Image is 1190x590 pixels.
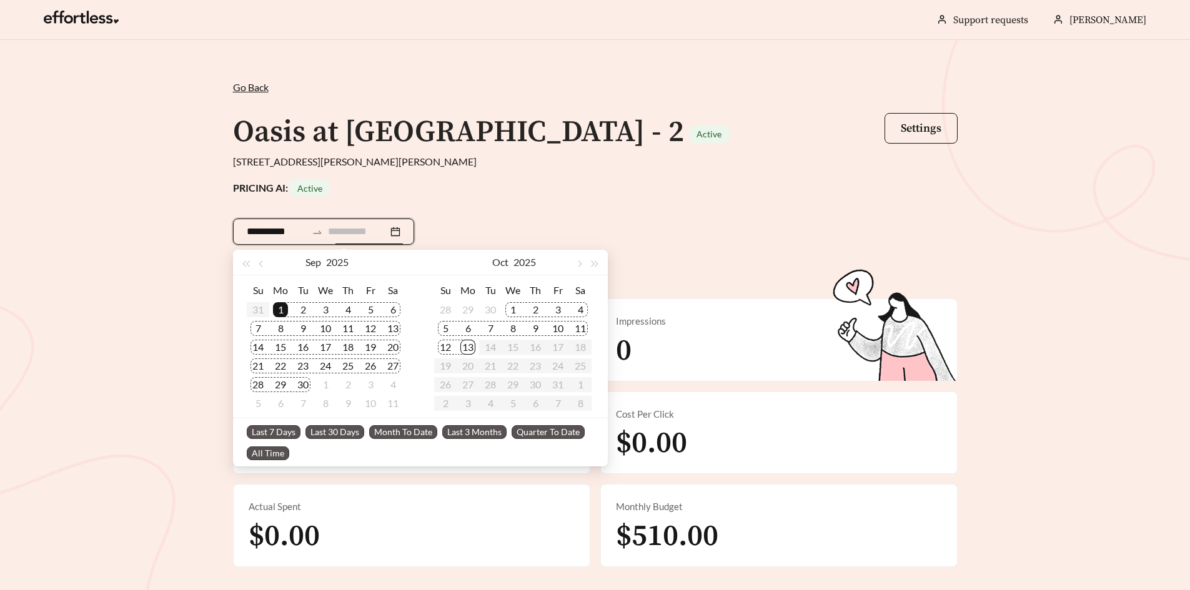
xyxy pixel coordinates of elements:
td: 2025-09-30 [292,375,314,394]
span: Quarter To Date [512,425,585,439]
td: 2025-09-06 [382,300,404,319]
div: 16 [295,340,310,355]
div: 9 [295,321,310,336]
td: 2025-09-04 [337,300,359,319]
th: Tu [479,280,502,300]
div: 13 [460,340,475,355]
td: 2025-10-02 [524,300,547,319]
div: 9 [340,396,355,411]
td: 2025-10-04 [569,300,592,319]
div: 6 [273,396,288,411]
span: Active [697,129,721,139]
span: Settings [901,121,941,135]
th: Tu [292,280,314,300]
div: 13 [385,321,400,336]
div: Monthly Budget [616,499,942,514]
td: 2025-09-18 [337,338,359,356]
div: [STREET_ADDRESS][PERSON_NAME][PERSON_NAME] [233,154,958,169]
div: 24 [318,358,333,373]
th: Sa [382,280,404,300]
div: 6 [385,302,400,317]
td: 2025-09-22 [269,356,292,375]
a: Support requests [953,14,1028,26]
div: 1 [273,302,288,317]
div: Cost Per Click [616,407,942,421]
th: Su [434,280,457,300]
td: 2025-09-23 [292,356,314,375]
div: 20 [385,340,400,355]
td: 2025-10-01 [314,375,337,394]
div: 12 [438,340,453,355]
div: 1 [505,302,520,317]
div: 8 [505,321,520,336]
td: 2025-09-03 [314,300,337,319]
td: 2025-09-14 [247,338,269,356]
div: 5 [438,321,453,336]
td: 2025-09-15 [269,338,292,356]
td: 2025-10-08 [314,394,337,413]
div: 11 [340,321,355,336]
div: 3 [318,302,333,317]
span: Last 7 Days [247,425,300,439]
button: 2025 [326,250,349,275]
th: Fr [359,280,382,300]
td: 2025-09-12 [359,319,382,338]
div: 3 [550,302,565,317]
div: 26 [363,358,378,373]
td: 2025-09-28 [247,375,269,394]
th: Sa [569,280,592,300]
td: 2025-09-11 [337,319,359,338]
td: 2025-10-11 [382,394,404,413]
td: 2025-09-26 [359,356,382,375]
div: 17 [318,340,333,355]
td: 2025-10-10 [359,394,382,413]
td: 2025-10-12 [434,338,457,356]
td: 2025-09-25 [337,356,359,375]
td: 2025-10-08 [502,319,524,338]
span: to [312,226,323,237]
div: Actual Spent [249,499,575,514]
span: 0 [616,332,632,370]
div: 11 [385,396,400,411]
span: Active [297,183,322,194]
td: 2025-10-01 [502,300,524,319]
strong: PRICING AI: [233,182,330,194]
div: 27 [385,358,400,373]
div: 28 [250,377,265,392]
td: 2025-10-05 [247,394,269,413]
span: $0.00 [249,518,320,555]
td: 2025-09-17 [314,338,337,356]
div: 30 [483,302,498,317]
td: 2025-09-29 [269,375,292,394]
div: 8 [273,321,288,336]
td: 2025-09-02 [292,300,314,319]
div: 4 [573,302,588,317]
td: 2025-10-13 [457,338,479,356]
div: 9 [528,321,543,336]
div: 29 [273,377,288,392]
div: 10 [363,396,378,411]
div: 25 [340,358,355,373]
th: Th [524,280,547,300]
button: 2025 [513,250,536,275]
span: Last 3 Months [442,425,507,439]
div: 29 [460,302,475,317]
div: 8 [318,396,333,411]
div: 7 [295,396,310,411]
span: swap-right [312,227,323,238]
td: 2025-09-19 [359,338,382,356]
div: 11 [573,321,588,336]
div: 7 [483,321,498,336]
div: Impressions [616,314,942,328]
div: 3 [363,377,378,392]
td: 2025-09-28 [434,300,457,319]
button: Sep [305,250,321,275]
td: 2025-09-05 [359,300,382,319]
div: 10 [318,321,333,336]
div: 6 [460,321,475,336]
span: [PERSON_NAME] [1069,14,1146,26]
td: 2025-10-05 [434,319,457,338]
span: $0.00 [616,425,687,462]
span: Go Back [233,81,269,93]
td: 2025-09-24 [314,356,337,375]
